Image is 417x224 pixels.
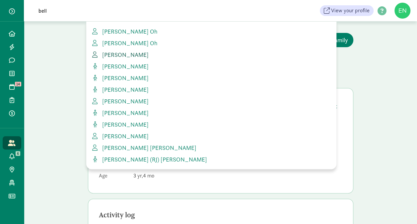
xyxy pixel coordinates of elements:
[331,7,370,15] span: View your profile
[92,143,331,152] a: [PERSON_NAME] [PERSON_NAME]
[92,108,331,117] a: [PERSON_NAME]
[100,62,149,70] span: [PERSON_NAME]
[16,151,20,156] span: 6
[92,120,331,129] a: [PERSON_NAME]
[15,82,21,86] span: 14
[92,97,331,106] a: [PERSON_NAME]
[100,144,196,152] span: [PERSON_NAME] [PERSON_NAME]
[100,132,149,140] span: [PERSON_NAME]
[327,102,337,111] span: Edit
[92,155,331,164] a: [PERSON_NAME] (RJ) [PERSON_NAME]
[35,4,221,17] input: Search for a family, child or location
[100,109,149,117] span: [PERSON_NAME]
[100,97,149,105] span: [PERSON_NAME]
[100,156,207,163] span: [PERSON_NAME] (RJ) [PERSON_NAME]
[100,28,157,35] span: [PERSON_NAME] Oh
[384,192,417,224] iframe: Chat Widget
[100,74,149,82] span: [PERSON_NAME]
[99,210,342,220] div: Activity log
[100,121,149,128] span: [PERSON_NAME]
[92,132,331,141] a: [PERSON_NAME]
[3,150,21,163] a: 6
[92,27,331,36] a: [PERSON_NAME] Oh
[92,85,331,94] a: [PERSON_NAME]
[92,39,331,48] a: [PERSON_NAME] Oh
[320,5,374,16] a: View your profile
[92,62,331,71] a: [PERSON_NAME]
[100,86,149,93] span: [PERSON_NAME]
[3,80,21,93] a: 14
[100,39,157,47] span: [PERSON_NAME] Oh
[99,172,128,182] dt: Age
[143,172,154,179] span: 4
[133,172,143,179] span: 3
[100,51,149,58] span: [PERSON_NAME]
[92,73,331,82] a: [PERSON_NAME]
[92,50,331,59] a: [PERSON_NAME]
